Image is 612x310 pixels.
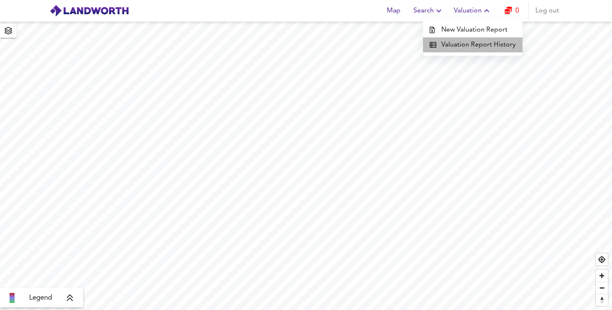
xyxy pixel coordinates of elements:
span: Reset bearing to north [596,294,608,306]
button: 0 [498,2,525,19]
a: Valuation Report History [423,37,522,52]
button: Valuation [450,2,495,19]
span: Map [383,5,403,17]
span: Search [413,5,444,17]
button: Zoom out [596,282,608,294]
button: Zoom in [596,270,608,282]
a: 0 [505,5,519,17]
button: Search [410,2,447,19]
span: Legend [29,293,52,303]
button: Map [380,2,407,19]
button: Find my location [596,253,608,266]
button: Reset bearing to north [596,294,608,306]
span: Valuation [454,5,492,17]
span: Zoom out [596,282,608,294]
span: Log out [535,5,559,17]
img: logo [50,5,129,17]
button: Log out [532,2,562,19]
a: New Valuation Report [423,22,522,37]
